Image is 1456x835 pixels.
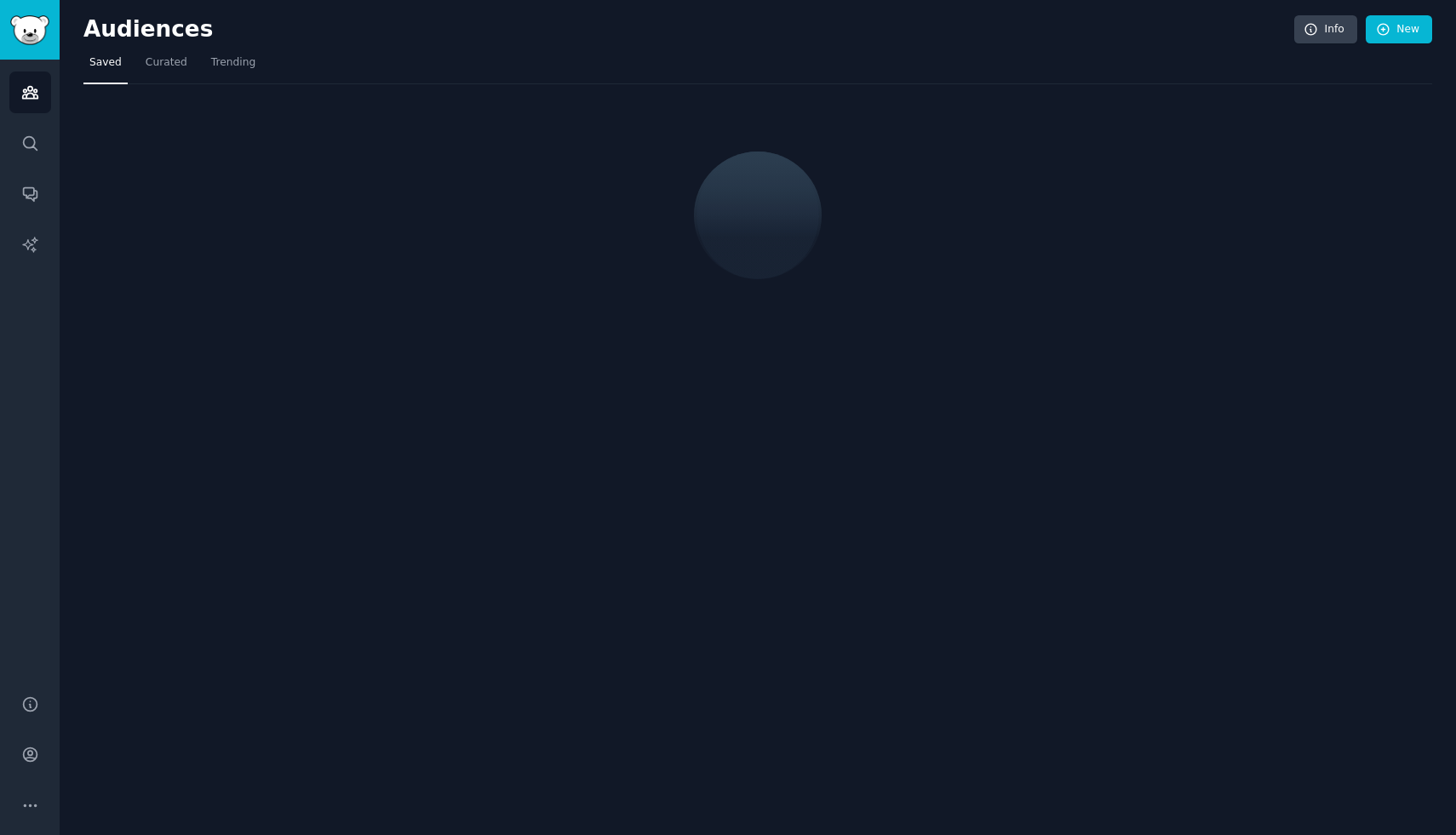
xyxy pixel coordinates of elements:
[1294,15,1357,44] a: Info
[83,49,128,84] a: Saved
[89,55,122,71] span: Saved
[211,55,255,71] span: Trending
[83,16,1294,43] h2: Audiences
[10,15,49,45] img: GummySearch logo
[140,49,193,84] a: Curated
[146,55,187,71] span: Curated
[1366,15,1432,44] a: New
[205,49,261,84] a: Trending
